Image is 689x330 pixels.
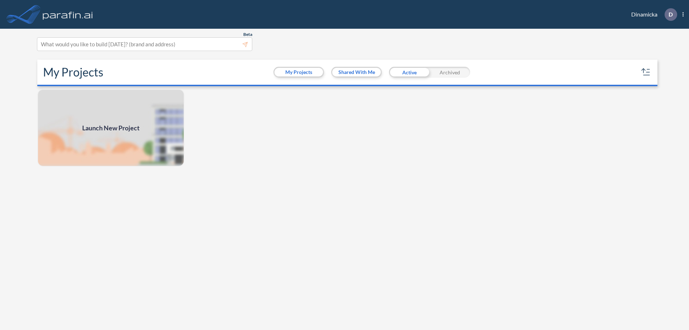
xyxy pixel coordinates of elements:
[389,67,430,78] div: Active
[37,89,184,167] a: Launch New Project
[332,68,381,76] button: Shared With Me
[275,68,323,76] button: My Projects
[41,7,94,22] img: logo
[430,67,470,78] div: Archived
[37,89,184,167] img: add
[620,8,684,21] div: Dinamicka
[669,11,673,18] p: D
[243,32,252,37] span: Beta
[43,65,103,79] h2: My Projects
[640,66,652,78] button: sort
[82,123,140,133] span: Launch New Project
